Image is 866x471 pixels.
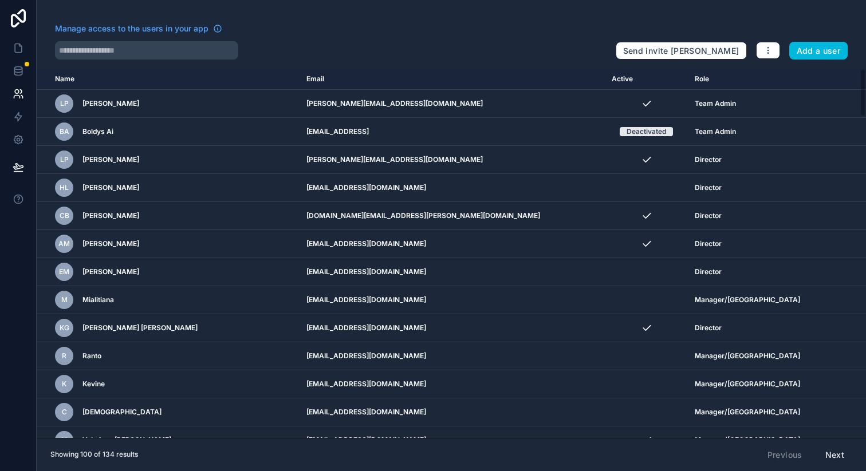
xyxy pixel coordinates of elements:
span: LP [60,99,69,108]
a: Manage access to the users in your app [55,23,222,34]
div: scrollable content [37,69,866,438]
td: [EMAIL_ADDRESS][DOMAIN_NAME] [300,370,605,398]
span: K [62,379,66,389]
span: M [61,295,68,304]
span: Team Admin [695,99,736,108]
span: Manager/[GEOGRAPHIC_DATA] [695,407,800,417]
span: [PERSON_NAME] [82,183,139,192]
span: Manage access to the users in your app [55,23,208,34]
span: [PERSON_NAME] [82,99,139,108]
span: C [62,407,67,417]
span: HL [60,183,69,192]
span: [PERSON_NAME] [PERSON_NAME] [82,323,198,333]
th: Role [688,69,835,90]
td: [DOMAIN_NAME][EMAIL_ADDRESS][PERSON_NAME][DOMAIN_NAME] [300,202,605,230]
span: Manager/[GEOGRAPHIC_DATA] [695,379,800,389]
th: Email [300,69,605,90]
span: Director [695,183,722,192]
span: Showing 100 of 134 results [50,450,138,459]
td: [EMAIL_ADDRESS][DOMAIN_NAME] [300,314,605,342]
span: [PERSON_NAME] [82,155,139,164]
td: [PERSON_NAME][EMAIL_ADDRESS][DOMAIN_NAME] [300,90,605,118]
td: [PERSON_NAME][EMAIL_ADDRESS][DOMAIN_NAME] [300,146,605,174]
span: [PERSON_NAME] [82,239,139,248]
span: Manager/[GEOGRAPHIC_DATA] [695,351,800,361]
span: AM [58,239,70,248]
span: Director [695,323,722,333]
span: Boldys Ai [82,127,113,136]
button: Add a user [789,42,848,60]
button: Next [817,445,852,465]
span: Director [695,211,722,220]
span: EM [59,267,69,276]
span: Director [695,155,722,164]
td: [EMAIL_ADDRESS][DOMAIN_NAME] [300,426,605,454]
span: Director [695,239,722,248]
button: Send invite [PERSON_NAME] [616,42,747,60]
span: [PERSON_NAME] [82,267,139,276]
span: R [62,351,66,361]
span: LP [60,155,69,164]
span: Director [695,267,722,276]
td: [EMAIL_ADDRESS][DOMAIN_NAME] [300,398,605,426]
span: Mialitiana [82,295,114,304]
span: BA [60,127,69,136]
td: [EMAIL_ADDRESS][DOMAIN_NAME] [300,174,605,202]
td: [EMAIL_ADDRESS][DOMAIN_NAME] [300,342,605,370]
td: [EMAIL_ADDRESS][DOMAIN_NAME] [300,286,605,314]
span: Manager/[GEOGRAPHIC_DATA] [695,436,800,445]
span: Volatiana [PERSON_NAME] [82,436,171,445]
td: [EMAIL_ADDRESS][DOMAIN_NAME] [300,258,605,286]
span: V [62,436,67,445]
span: Ranto [82,351,101,361]
span: [DEMOGRAPHIC_DATA] [82,407,162,417]
span: KG [60,323,69,333]
th: Active [605,69,687,90]
div: Deactivated [627,127,666,136]
td: [EMAIL_ADDRESS] [300,118,605,146]
th: Name [37,69,300,90]
td: [EMAIL_ADDRESS][DOMAIN_NAME] [300,230,605,258]
span: Team Admin [695,127,736,136]
span: [PERSON_NAME] [82,211,139,220]
span: CB [60,211,69,220]
span: Manager/[GEOGRAPHIC_DATA] [695,295,800,304]
span: Kevine [82,379,105,389]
